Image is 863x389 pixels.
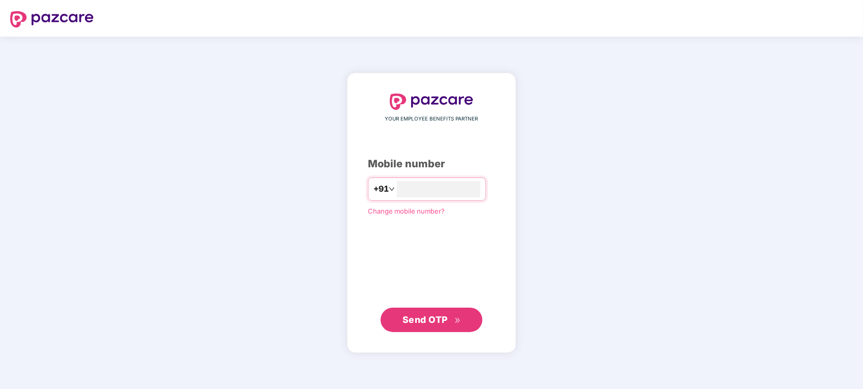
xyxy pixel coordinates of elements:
[385,115,478,123] span: YOUR EMPLOYEE BENEFITS PARTNER
[368,156,495,172] div: Mobile number
[381,308,482,332] button: Send OTPdouble-right
[402,314,448,325] span: Send OTP
[373,183,389,195] span: +91
[389,186,395,192] span: down
[368,207,445,215] a: Change mobile number?
[10,11,94,27] img: logo
[390,94,473,110] img: logo
[454,317,461,324] span: double-right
